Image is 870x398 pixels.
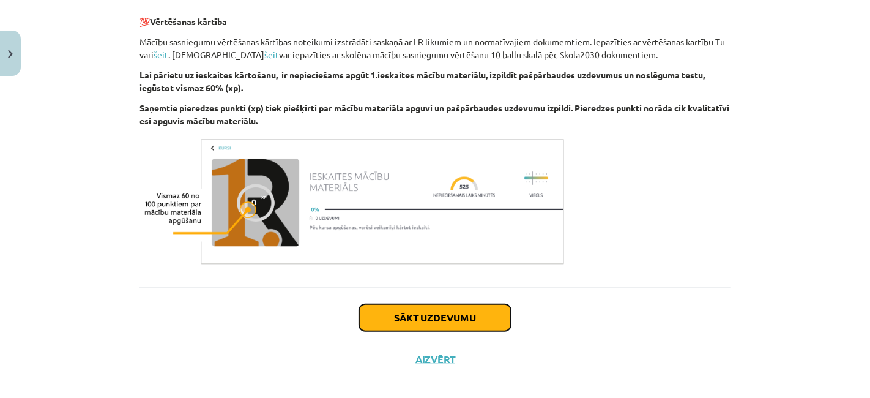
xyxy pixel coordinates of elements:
[154,49,168,60] a: šeit
[139,102,729,126] b: Saņemtie pieredzes punkti (xp) tiek piešķirti par mācību materiāla apguvi un pašpārbaudes uzdevum...
[150,16,227,27] b: Vērtēšanas kārtība
[139,36,731,61] p: Mācību sasniegumu vērtēšanas kārtības noteikumi izstrādāti saskaņā ar LR likumiem un normatīvajie...
[8,50,13,58] img: icon-close-lesson-0947bae3869378f0d4975bcd49f059093ad1ed9edebbc8119c70593378902aed.svg
[359,304,511,331] button: Sākt uzdevumu
[264,49,279,60] a: šeit
[139,69,705,93] b: Lai pārietu uz ieskaites kārtošanu, ir nepieciešams apgūt 1.ieskaites mācību materiālu, izpildīt ...
[139,2,731,28] p: 💯
[412,353,458,366] button: Aizvērt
